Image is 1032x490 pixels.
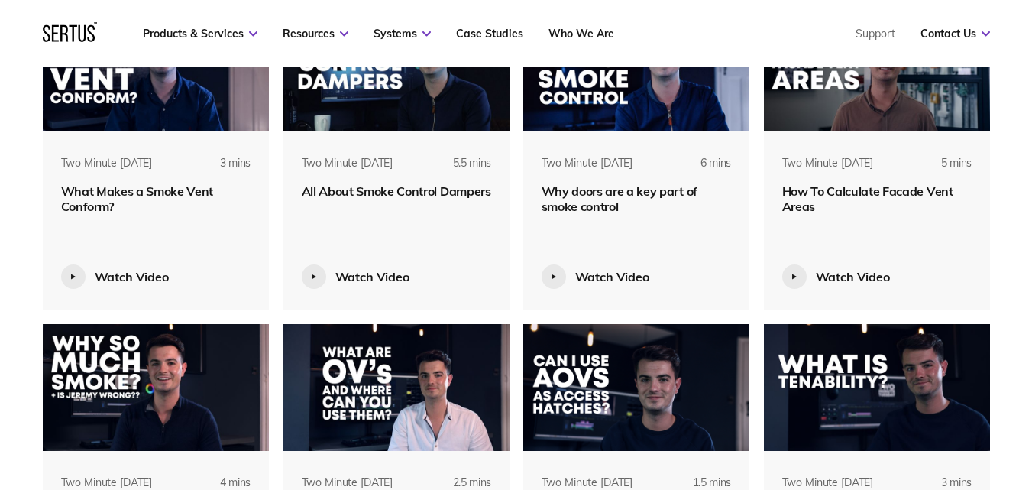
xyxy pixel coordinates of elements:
[668,156,731,183] div: 6 mins
[95,269,169,284] div: Watch Video
[428,156,491,183] div: 5.5 mins
[782,183,953,214] span: How To Calculate Facade Vent Areas
[335,269,409,284] div: Watch Video
[187,156,251,183] div: 3 mins
[548,27,614,41] a: Who We Are
[283,27,348,41] a: Resources
[302,183,491,199] span: All About Smoke Control Dampers
[542,183,697,214] span: Why doors are a key part of smoke control
[908,156,972,183] div: 5 mins
[920,27,990,41] a: Contact Us
[374,27,431,41] a: Systems
[542,156,633,171] div: Two Minute [DATE]
[856,27,895,41] a: Support
[575,269,649,284] div: Watch Video
[61,183,214,214] span: What Makes a Smoke Vent Conform?
[143,27,257,41] a: Products & Services
[816,269,890,284] div: Watch Video
[302,156,393,171] div: Two Minute [DATE]
[782,156,874,171] div: Two Minute [DATE]
[61,156,153,171] div: Two Minute [DATE]
[456,27,523,41] a: Case Studies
